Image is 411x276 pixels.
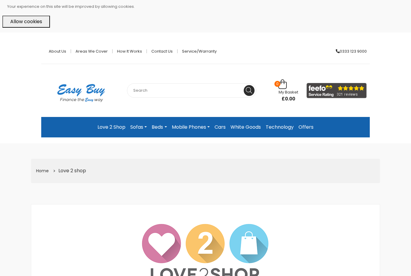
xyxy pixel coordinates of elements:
[279,96,298,102] span: £0.00
[71,49,113,53] a: Areas we cover
[331,49,367,53] a: 0333 123 9000
[51,166,87,176] li: Love 2 shop
[169,122,212,133] a: Mobile Phones
[267,83,298,96] a: 0 My Basket £0.00
[307,83,367,98] img: feefo_logo
[7,2,409,11] p: Your experience on this site will be improved by allowing cookies.
[296,122,316,133] a: Offers
[228,122,263,133] a: White Goods
[51,76,111,110] img: Easy Buy
[113,49,147,53] a: How it works
[263,122,296,133] a: Technology
[127,83,256,98] input: Search
[36,168,49,174] a: Home
[149,122,169,133] a: Beds
[95,122,128,133] a: Love 2 Shop
[2,16,50,28] button: Allow cookies
[178,49,217,53] a: Service/Warranty
[212,122,228,133] a: Cars
[44,49,71,53] a: About Us
[279,89,298,95] span: My Basket
[147,49,178,53] a: Contact Us
[274,81,280,87] span: 0
[128,122,149,133] a: Sofas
